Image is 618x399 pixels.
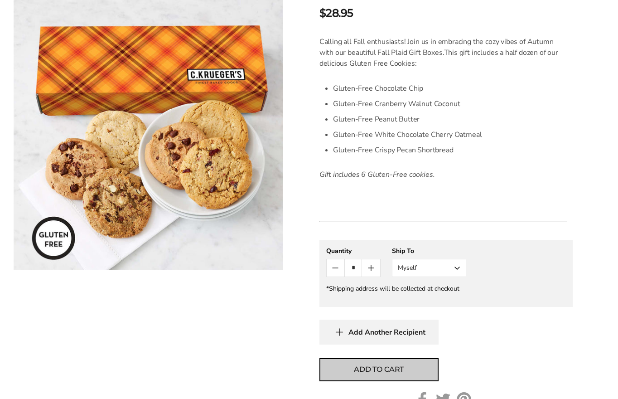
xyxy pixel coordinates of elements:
[348,328,425,337] span: Add Another Recipient
[333,114,420,124] span: Gluten-Free Peanut Butter
[392,247,466,255] div: Ship To
[333,130,482,140] span: Gluten-Free White Chocolate Cherry Oatmeal
[319,170,435,180] em: Gift includes 6 Gluten-Free cookies.
[327,259,344,277] button: Count minus
[362,259,380,277] button: Count plus
[354,364,404,375] span: Add to cart
[319,36,567,69] p: This gift includes a half dozen of our delicious Gluten Free Cookies:
[319,5,353,21] span: $28.95
[319,358,439,381] button: Add to cart
[392,259,466,277] button: Myself
[333,83,423,93] span: Gluten-Free Chocolate Chip
[326,247,381,255] div: Quantity
[319,37,554,58] span: Calling all Fall enthusiasts! Join us in embracing the cozy vibes of Autumn with our beautiful Fa...
[344,259,362,277] input: Quantity
[319,240,573,307] gfm-form: New recipient
[7,365,94,392] iframe: Sign Up via Text for Offers
[333,145,454,155] span: Gluten-Free Crispy Pecan Shortbread
[333,99,460,109] span: Gluten-Free Cranberry Walnut Coconut
[326,284,566,293] div: *Shipping address will be collected at checkout
[319,320,439,345] button: Add Another Recipient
